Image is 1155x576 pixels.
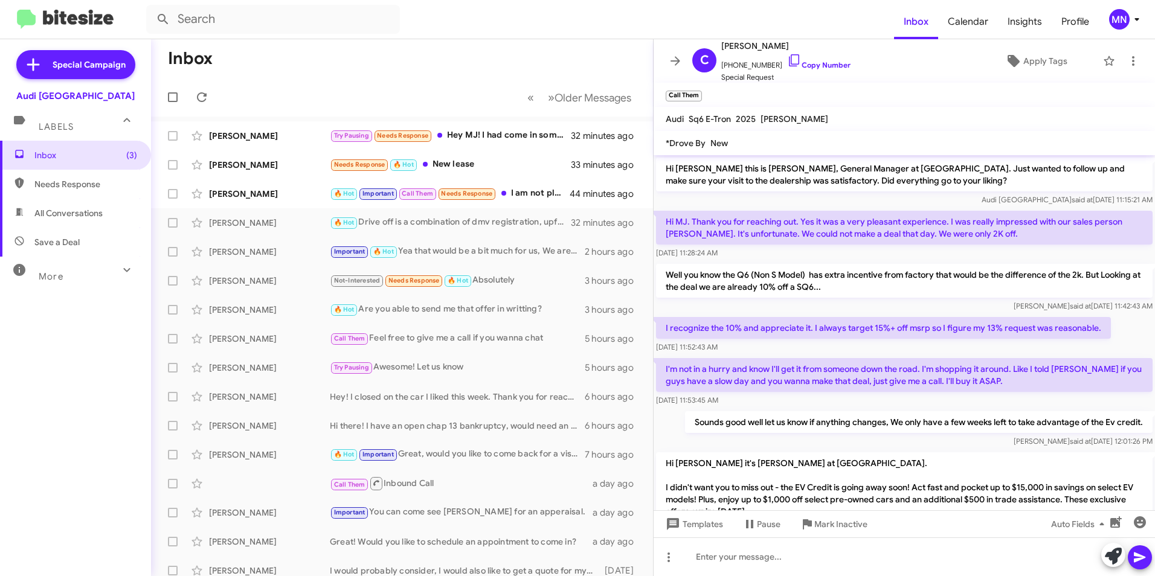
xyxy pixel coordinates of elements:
[736,114,756,124] span: 2025
[373,248,394,255] span: 🔥 Hot
[721,71,851,83] span: Special Request
[685,411,1153,433] p: Sounds good well let us know if anything changes, We only have a few weeks left to take advantage...
[721,39,851,53] span: [PERSON_NAME]
[209,391,330,403] div: [PERSON_NAME]
[334,277,381,284] span: Not-Interested
[168,49,213,68] h1: Inbox
[1041,513,1119,535] button: Auto Fields
[527,90,534,105] span: «
[593,536,643,548] div: a day ago
[761,114,828,124] span: [PERSON_NAME]
[377,132,428,139] span: Needs Response
[787,60,851,69] a: Copy Number
[1070,437,1091,446] span: said at
[1051,513,1109,535] span: Auto Fields
[585,420,643,432] div: 6 hours ago
[209,449,330,461] div: [PERSON_NAME]
[334,306,355,313] span: 🔥 Hot
[938,4,998,39] span: Calendar
[700,51,709,70] span: C
[571,130,643,142] div: 32 minutes ago
[585,362,643,374] div: 5 hours ago
[334,161,385,168] span: Needs Response
[53,59,126,71] span: Special Campaign
[209,362,330,374] div: [PERSON_NAME]
[330,187,571,200] div: I am not playing with you guys. I am going to [GEOGRAPHIC_DATA] at 6pm to buy it with $3600 due a...
[814,513,867,535] span: Mark Inactive
[710,138,728,149] span: New
[666,91,702,101] small: Call Them
[541,85,639,110] button: Next
[209,159,330,171] div: [PERSON_NAME]
[334,219,355,226] span: 🔥 Hot
[330,129,571,142] div: Hey MJ! I had come in some time back and had worked out a deal with the manager and [PERSON_NAME]...
[894,4,938,39] a: Inbox
[441,190,492,197] span: Needs Response
[790,513,877,535] button: Mark Inactive
[209,246,330,258] div: [PERSON_NAME]
[998,4,1052,39] a: Insights
[330,476,593,491] div: Inbound Call
[330,420,585,432] div: Hi there! I have an open chap 13 bankruptcy, would need an order form to get approval from the tr...
[334,481,365,488] span: Call Them
[548,90,555,105] span: »
[34,236,80,248] span: Save a Deal
[209,507,330,519] div: [PERSON_NAME]
[689,114,731,124] span: Sq6 E-Tron
[593,507,643,519] div: a day ago
[1072,195,1093,204] span: said at
[330,274,585,287] div: Absolutely
[656,452,1153,546] p: Hi [PERSON_NAME] it's [PERSON_NAME] at [GEOGRAPHIC_DATA]. I didn't want you to miss out - the EV ...
[974,50,1097,72] button: Apply Tags
[209,188,330,200] div: [PERSON_NAME]
[209,304,330,316] div: [PERSON_NAME]
[330,391,585,403] div: Hey! I closed on the car I liked this week. Thank you for reaching out.
[656,211,1153,245] p: Hi MJ. Thank you for reaching out. Yes it was a very pleasant experience. I was really impressed ...
[593,478,643,490] div: a day ago
[126,149,137,161] span: (3)
[585,333,643,345] div: 5 hours ago
[330,360,585,374] div: Awesome! Let us know
[585,275,643,287] div: 3 hours ago
[1099,9,1142,30] button: MN
[209,333,330,345] div: [PERSON_NAME]
[1109,9,1130,30] div: MN
[330,302,585,316] div: Are you able to send me that offer in writting?
[39,121,74,132] span: Labels
[34,178,137,190] span: Needs Response
[982,195,1153,204] span: Audi [GEOGRAPHIC_DATA] [DATE] 11:15:21 AM
[209,130,330,142] div: [PERSON_NAME]
[402,190,433,197] span: Call Them
[666,114,684,124] span: Audi
[571,217,643,229] div: 32 minutes ago
[330,536,593,548] div: Great! Would you like to schedule an appointment to come in?
[334,450,355,458] span: 🔥 Hot
[209,275,330,287] div: [PERSON_NAME]
[362,450,394,458] span: Important
[39,271,63,282] span: More
[656,358,1153,392] p: I'm not in a hurry and know I'll get it from someone down the road. I'm shopping it around. Like ...
[334,363,369,371] span: Try Pausing
[656,264,1153,298] p: Well you know the Q6 (Non S Model) has extra incentive from factory that would be the difference ...
[1070,301,1091,310] span: said at
[656,317,1111,339] p: I recognize the 10% and appreciate it. I always target 15%+ off msrp so I figure my 13% request w...
[330,331,585,345] div: Feel free to give me a call if you wanna chat
[654,513,733,535] button: Templates
[585,391,643,403] div: 6 hours ago
[330,158,571,171] div: New lease
[334,334,365,342] span: Call Them
[1014,437,1153,446] span: [PERSON_NAME] [DATE] 12:01:26 PM
[209,536,330,548] div: [PERSON_NAME]
[721,53,851,71] span: [PHONE_NUMBER]
[757,513,780,535] span: Pause
[571,188,643,200] div: 44 minutes ago
[146,5,400,34] input: Search
[388,277,440,284] span: Needs Response
[362,190,394,197] span: Important
[34,207,103,219] span: All Conversations
[1052,4,1099,39] a: Profile
[209,420,330,432] div: [PERSON_NAME]
[656,395,718,405] span: [DATE] 11:53:45 AM
[1014,301,1153,310] span: [PERSON_NAME] [DATE] 11:42:43 AM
